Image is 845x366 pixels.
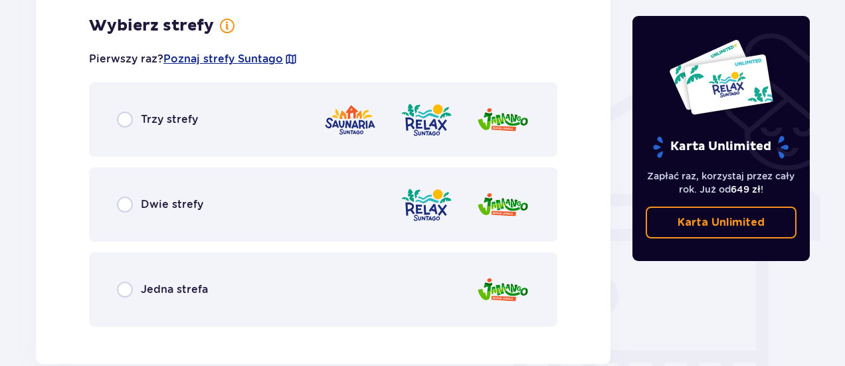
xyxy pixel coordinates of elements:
a: Karta Unlimited [646,207,797,238]
img: Jamango [476,271,529,309]
h3: Wybierz strefy [89,16,214,36]
img: Dwie karty całoroczne do Suntago z napisem 'UNLIMITED RELAX', na białym tle z tropikalnymi liśćmi... [668,39,774,116]
p: Zapłać raz, korzystaj przez cały rok. Już od ! [646,169,797,196]
img: Saunaria [324,101,377,139]
a: Poznaj strefy Suntago [163,52,283,66]
img: Jamango [476,186,529,224]
p: Karta Unlimited [652,136,790,159]
img: Jamango [476,101,529,139]
span: Jedna strefa [141,282,208,297]
span: Trzy strefy [141,112,198,127]
img: Relax [400,186,453,224]
p: Karta Unlimited [678,215,765,230]
span: 649 zł [731,184,761,195]
img: Relax [400,101,453,139]
p: Pierwszy raz? [89,52,298,66]
span: Dwie strefy [141,197,203,212]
